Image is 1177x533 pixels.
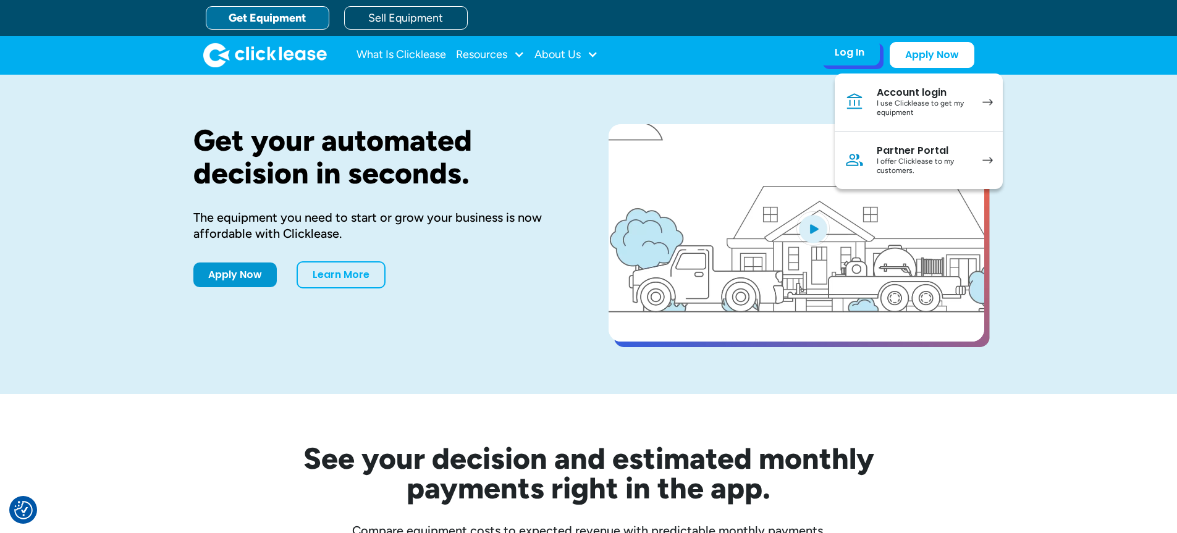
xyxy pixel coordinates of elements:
div: I offer Clicklease to my customers. [877,157,970,176]
a: Get Equipment [206,6,329,30]
div: Log In [835,46,864,59]
a: open lightbox [609,124,984,342]
div: Resources [456,43,525,67]
div: Partner Portal [877,145,970,157]
img: Bank icon [845,92,864,112]
img: arrow [982,157,993,164]
button: Consent Preferences [14,501,33,519]
a: What Is Clicklease [356,43,446,67]
img: Blue play button logo on a light blue circular background [796,211,830,246]
img: arrow [982,99,993,106]
a: Account loginI use Clicklease to get my equipment [835,73,1003,132]
h1: Get your automated decision in seconds. [193,124,569,190]
img: Person icon [845,150,864,170]
div: I use Clicklease to get my equipment [877,99,970,118]
img: Clicklease logo [203,43,327,67]
a: Learn More [297,261,386,288]
div: Account login [877,86,970,99]
a: Apply Now [890,42,974,68]
h2: See your decision and estimated monthly payments right in the app. [243,443,935,503]
div: The equipment you need to start or grow your business is now affordable with Clicklease. [193,209,569,241]
a: home [203,43,327,67]
img: Revisit consent button [14,501,33,519]
a: Sell Equipment [344,6,468,30]
div: About Us [534,43,598,67]
a: Apply Now [193,262,277,287]
a: Partner PortalI offer Clicklease to my customers. [835,132,1003,189]
nav: Log In [835,73,1003,189]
